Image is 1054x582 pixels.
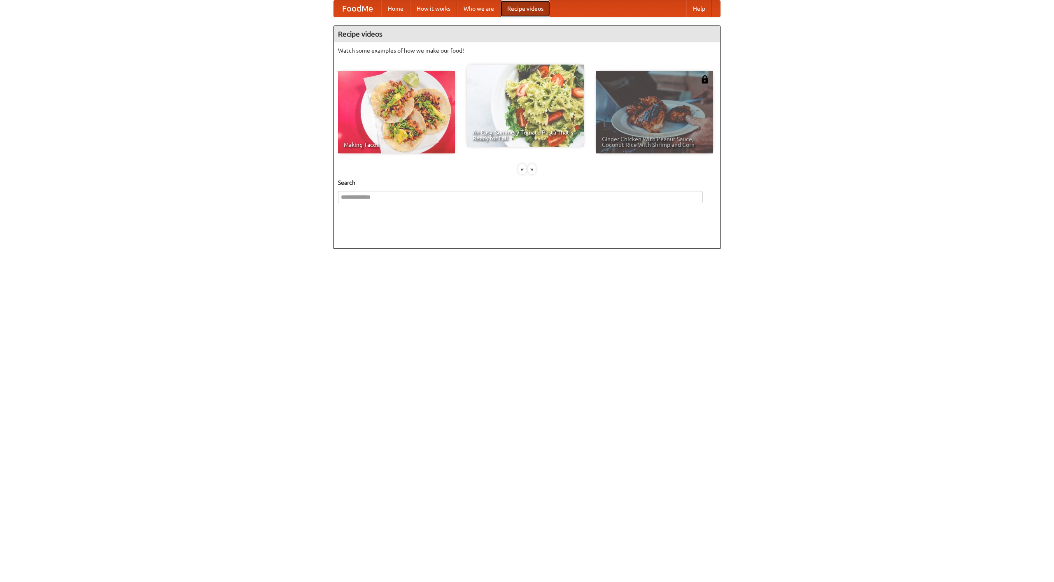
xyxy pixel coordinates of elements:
a: FoodMe [334,0,381,17]
h4: Recipe videos [334,26,720,42]
span: Making Tacos [344,142,449,148]
a: Making Tacos [338,71,455,153]
a: Home [381,0,410,17]
a: Recipe videos [501,0,550,17]
p: Watch some examples of how we make our food! [338,46,716,55]
span: An Easy, Summery Tomato Pasta That's Ready for Fall [473,130,578,141]
img: 483408.png [701,75,709,83]
a: How it works [410,0,457,17]
a: Who we are [457,0,501,17]
a: An Easy, Summery Tomato Pasta That's Ready for Fall [467,65,584,147]
a: Help [686,0,712,17]
div: « [518,164,526,174]
div: » [528,164,536,174]
h5: Search [338,179,716,187]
